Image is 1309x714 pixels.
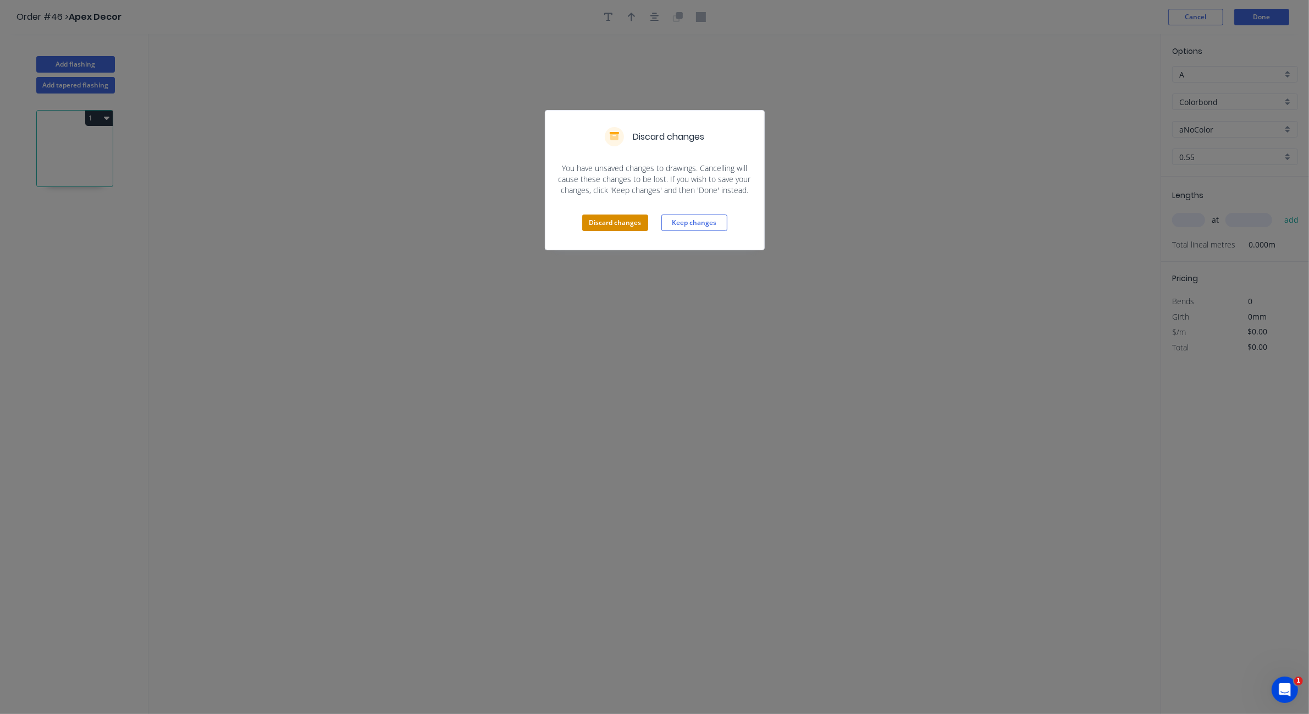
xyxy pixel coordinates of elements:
span: You have unsaved changes to drawings. Cancelling will cause these changes to be lost. If you wish... [559,163,751,196]
iframe: Intercom live chat [1272,677,1298,703]
button: Keep changes [661,215,727,231]
span: 1 [1294,677,1303,685]
button: Discard changes [582,215,648,231]
h5: Discard changes [633,130,704,144]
